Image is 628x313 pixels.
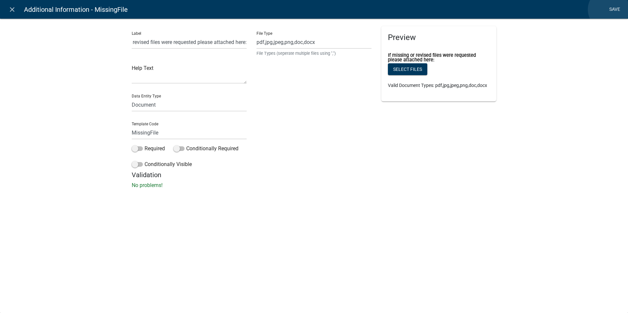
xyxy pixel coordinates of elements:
h5: Preview [388,33,490,42]
label: Conditionally Visible [132,160,192,168]
button: Select files [388,63,427,75]
small: File Types (seperate multiple files using ",") [257,50,371,56]
label: If missing or revised files were requested please attached here: [388,53,490,63]
p: No problems! [132,181,496,189]
label: Conditionally Required [173,145,238,153]
h5: Validation [132,171,496,179]
span: Additional Information - MissingFile [24,3,128,16]
i: close [8,6,16,13]
span: Valid Document Types: pdf,jpg,jpeg,png,doc,docx [388,83,487,88]
label: Required [132,145,165,153]
a: Save [606,3,623,16]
